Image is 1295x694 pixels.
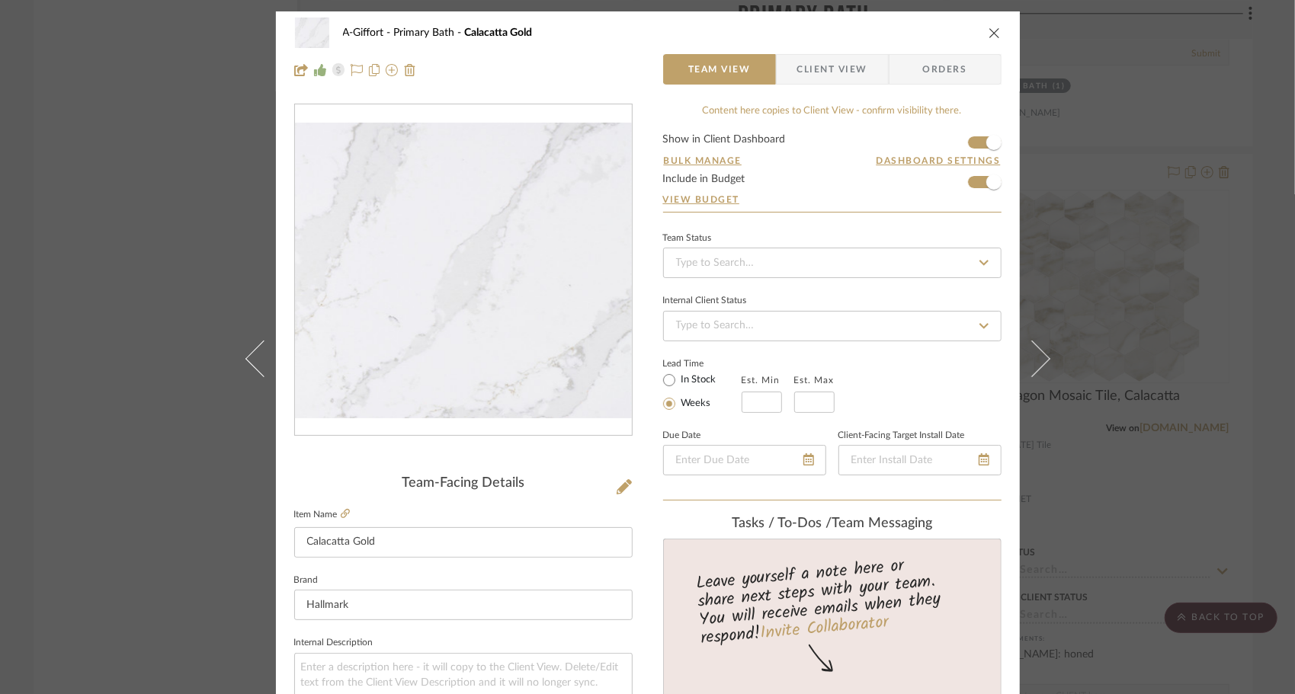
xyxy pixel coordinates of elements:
[663,297,747,305] div: Internal Client Status
[794,375,835,385] label: Est. Max
[688,54,751,85] span: Team View
[797,54,867,85] span: Client View
[663,104,1002,119] div: Content here copies to Client View - confirm visibility there.
[294,475,633,492] div: Team-Facing Details
[663,235,712,242] div: Team Status
[404,64,416,76] img: Remove from project
[663,432,701,440] label: Due Date
[294,590,633,620] input: Enter Brand
[742,375,781,385] label: Est. Min
[678,397,711,411] label: Weeks
[465,27,533,38] span: Calacatta Gold
[663,248,1002,278] input: Type to Search…
[663,311,1002,341] input: Type to Search…
[394,27,465,38] span: Primary Bath
[678,373,716,387] label: In Stock
[663,193,1002,206] a: View Budget
[343,27,394,38] span: A-Giffort
[732,517,832,530] span: Tasks / To-Dos /
[294,527,633,558] input: Enter Item Name
[906,54,984,85] span: Orders
[988,26,1002,40] button: close
[838,432,965,440] label: Client-Facing Target Install Date
[294,18,331,48] img: c6c09599-ee12-4d04-bd68-c018d40de950_48x40.jpg
[295,123,632,418] img: c6c09599-ee12-4d04-bd68-c018d40de950_436x436.jpg
[295,123,632,418] div: 0
[663,357,742,370] label: Lead Time
[876,154,1002,168] button: Dashboard Settings
[663,445,826,475] input: Enter Due Date
[663,154,743,168] button: Bulk Manage
[838,445,1002,475] input: Enter Install Date
[663,516,1002,532] div: team Messaging
[758,609,889,648] a: Invite Collaborator
[294,639,373,647] label: Internal Description
[661,549,1003,651] div: Leave yourself a note here or share next steps with your team. You will receive emails when they ...
[294,577,319,584] label: Brand
[663,370,742,413] mat-radio-group: Select item type
[294,508,350,521] label: Item Name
